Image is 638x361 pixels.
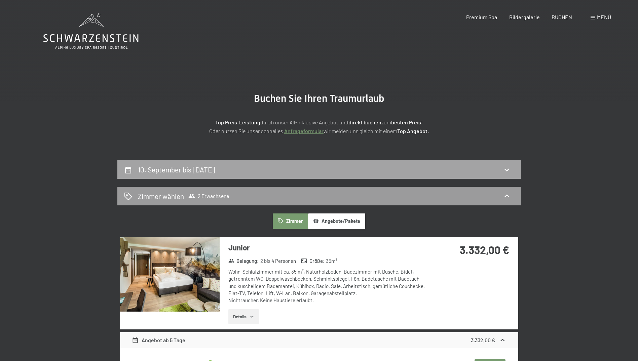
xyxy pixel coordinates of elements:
[552,14,572,20] a: BUCHEN
[273,213,308,229] button: Zimmer
[138,191,184,201] h2: Zimmer wählen
[308,213,365,229] button: Angebote/Pakete
[228,257,259,265] strong: Belegung :
[509,14,540,20] a: Bildergalerie
[120,332,518,348] div: Angebot ab 5 Tage3.332,00 €
[151,118,487,135] p: durch unser All-inklusive Angebot und zum ! Oder nutzen Sie unser schnelles wir melden uns gleich...
[597,14,611,20] span: Menü
[391,119,421,125] strong: besten Preis
[326,257,337,265] span: 35 m²
[471,337,495,343] strong: 3.332,00 €
[215,119,260,125] strong: Top Preis-Leistung
[466,14,497,20] a: Premium Spa
[120,237,220,312] img: mss_renderimg.php
[397,128,429,134] strong: Top Angebot.
[348,119,381,125] strong: direkt buchen
[132,336,185,344] div: Angebot ab 5 Tage
[228,268,428,304] div: Wohn-Schlafzimmer mit ca. 35 m², Naturholzboden, Badezimmer mit Dusche, Bidet, getrenntem WC, Dop...
[284,128,324,134] a: Anfrageformular
[138,165,215,174] h2: 10. September bis [DATE]
[228,309,259,324] button: Details
[188,193,229,199] span: 2 Erwachsene
[228,242,428,253] h3: Junior
[260,257,296,265] span: 2 bis 4 Personen
[301,257,325,265] strong: Größe :
[460,243,509,256] strong: 3.332,00 €
[254,92,384,104] span: Buchen Sie Ihren Traumurlaub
